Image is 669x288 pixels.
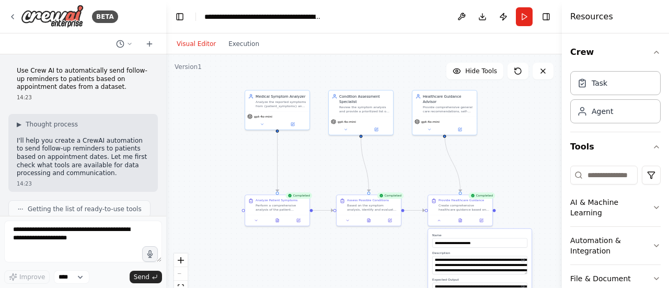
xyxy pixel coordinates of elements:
[570,132,661,162] button: Tools
[423,94,474,104] div: Healthcare Guidance Advisor
[405,208,425,213] g: Edge from ea9b2a1a-a9a3-4357-b3f7-8ceb86436edd to 799e6556-4fce-4a8c-a452-11e42e4ab2b5
[362,126,391,133] button: Open in side panel
[421,120,440,124] span: gpt-4o-mini
[428,194,493,226] div: CompletedProvide Healthcare GuidanceCreate comprehensive healthcare guidance based on the identif...
[592,106,613,117] div: Agent
[570,227,661,264] button: Automation & Integration
[592,78,607,88] div: Task
[472,217,490,224] button: Open in side panel
[432,251,527,255] label: Description
[17,94,149,101] div: 14:23
[17,120,21,129] span: ▶
[256,100,306,108] div: Analyze the reported symptoms from {patient_symptoms} and identify potential medical conditions t...
[256,203,306,212] div: Perform a comprehensive analysis of the patient symptoms described in {patient_symptoms}. Break d...
[381,217,399,224] button: Open in side panel
[570,189,661,226] button: AI & Machine Learning
[19,273,45,281] span: Improve
[445,126,475,133] button: Open in side panel
[338,120,356,124] span: gpt-4o-mini
[266,217,288,224] button: View output
[222,38,266,50] button: Execution
[254,114,272,119] span: gpt-4o-mini
[432,278,527,282] label: Expected Output
[570,67,661,132] div: Crew
[339,105,390,113] div: Review the symptom analysis and provide a prioritized list of possible medical conditions, rangin...
[446,63,503,79] button: Hide Tools
[134,273,149,281] span: Send
[17,67,149,91] p: Use Crew AI to automatically send follow-up reminders to patients based on appointment dates from...
[285,192,312,199] div: Completed
[17,120,78,129] button: ▶Thought process
[204,11,322,22] nav: breadcrumb
[278,121,308,128] button: Open in side panel
[359,138,372,192] g: Edge from 9ee181f0-9b6a-47c8-ab40-09def91d8de9 to ea9b2a1a-a9a3-4357-b3f7-8ceb86436edd
[432,233,527,237] label: Name
[26,120,78,129] span: Thought process
[412,90,477,135] div: Healthcare Guidance AdvisorProvide comprehensive general care recommendations, self-care tips, an...
[313,208,333,213] g: Edge from 3fc3a996-cc18-4861-bd45-516beb68e8e5 to ea9b2a1a-a9a3-4357-b3f7-8ceb86436edd
[256,94,306,99] div: Medical Symptom Analyzer
[172,9,187,24] button: Hide left sidebar
[570,38,661,67] button: Crew
[130,271,162,283] button: Send
[275,132,280,192] g: Edge from f414854f-9f93-41fc-9637-9afbb18f887f to 3fc3a996-cc18-4861-bd45-516beb68e8e5
[339,94,390,104] div: Condition Assessment Specialist
[141,38,158,50] button: Start a new chat
[245,90,310,130] div: Medical Symptom AnalyzerAnalyze the reported symptoms from {patient_symptoms} and identify potent...
[142,246,158,262] button: Click to speak your automation idea
[336,194,401,226] div: CompletedAssess Possible ConditionsBased on the symptom analysis, identify and evaluate possible ...
[256,198,297,202] div: Analyze Patient Symptoms
[465,67,497,75] span: Hide Tools
[520,257,526,263] button: Open in editor
[570,10,613,23] h4: Resources
[4,270,50,284] button: Improve
[92,10,118,23] div: BETA
[468,192,495,199] div: Completed
[328,90,394,135] div: Condition Assessment SpecialistReview the symptom analysis and provide a prioritized list of poss...
[175,63,202,71] div: Version 1
[539,9,553,24] button: Hide right sidebar
[17,180,149,188] div: 14:23
[347,198,389,202] div: Assess Possible Conditions
[439,198,484,202] div: Provide Healthcare Guidance
[170,38,222,50] button: Visual Editor
[357,217,379,224] button: View output
[449,217,471,224] button: View output
[245,194,310,226] div: CompletedAnalyze Patient SymptomsPerform a comprehensive analysis of the patient symptoms describ...
[290,217,307,224] button: Open in side panel
[442,133,463,192] g: Edge from 210e929f-5d0e-4871-94cc-4b96ec9f3989 to 799e6556-4fce-4a8c-a452-11e42e4ab2b5
[423,105,474,113] div: Provide comprehensive general care recommendations, self-care tips, and guidance on when to seek ...
[174,254,188,267] button: zoom in
[377,192,403,199] div: Completed
[21,5,84,28] img: Logo
[347,203,398,212] div: Based on the symptom analysis, identify and evaluate possible medical conditions that could expla...
[28,205,142,213] span: Getting the list of ready-to-use tools
[112,38,137,50] button: Switch to previous chat
[439,203,489,212] div: Create comprehensive healthcare guidance based on the identified possible conditions and symptoms...
[17,137,149,178] p: I'll help you create a CrewAI automation to send follow-up reminders to patients based on appoint...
